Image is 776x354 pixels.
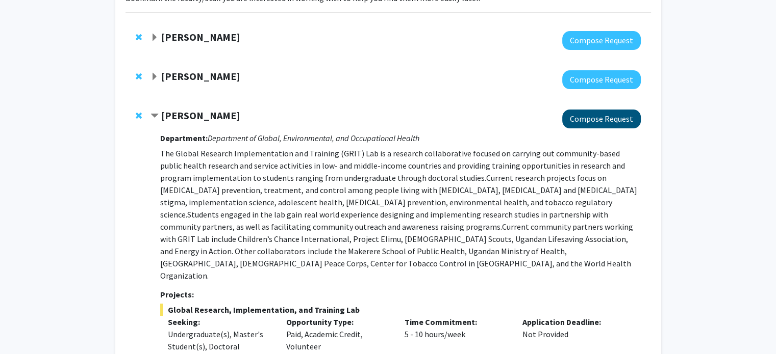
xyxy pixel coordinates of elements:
span: Remove Amy Billing from bookmarks [136,33,142,41]
button: Compose Request to Alexander Shackman [562,70,641,89]
span: Expand Amy Billing Bookmark [151,34,159,42]
span: Remove Heather Wipfli from bookmarks [136,112,142,120]
span: Contract Heather Wipfli Bookmark [151,112,159,120]
p: Application Deadline: [522,316,625,328]
p: Time Commitment: [404,316,507,328]
strong: Projects: [160,289,194,299]
strong: [PERSON_NAME] [161,70,240,83]
p: The Global Research Implementation and Training (GRIT) Lab is a research collaborative focused on... [160,147,640,282]
strong: [PERSON_NAME] [161,31,240,43]
button: Compose Request to Amy Billing [562,31,641,50]
i: Department of Global, Environmental, and Occupational Health [208,133,419,143]
button: Compose Request to Heather Wipfli [562,110,641,128]
span: Current community partners working with GRIT Lab include Children’s Chance International, Project... [160,222,633,281]
span: Global Research, Implementation, and Training Lab [160,304,640,316]
strong: [PERSON_NAME] [161,109,240,122]
span: Expand Alexander Shackman Bookmark [151,73,159,81]
p: Seeking: [168,316,271,328]
span: Students engaged in the lab gain real world experience designing and implementing research studie... [160,209,608,232]
span: Current research projects focus on [MEDICAL_DATA] prevention, treatment, and control among people... [160,173,637,220]
p: Opportunity Type: [286,316,389,328]
span: Remove Alexander Shackman from bookmarks [136,72,142,80]
iframe: Chat [8,308,43,346]
strong: Department: [160,133,208,143]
